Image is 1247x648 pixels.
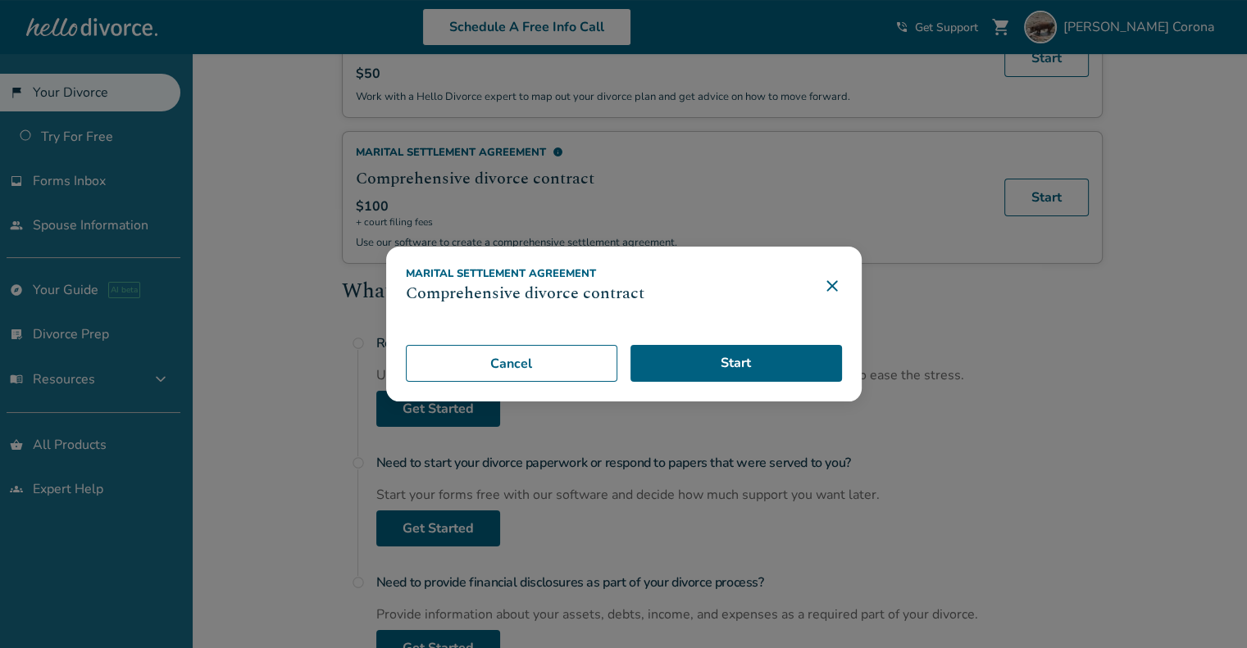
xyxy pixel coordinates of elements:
h3: Comprehensive divorce contract [406,281,644,306]
button: Cancel [406,345,617,383]
a: Start [630,345,842,383]
div: Marital Settlement Agreement [406,266,644,281]
iframe: Chat Widget [1165,569,1247,648]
